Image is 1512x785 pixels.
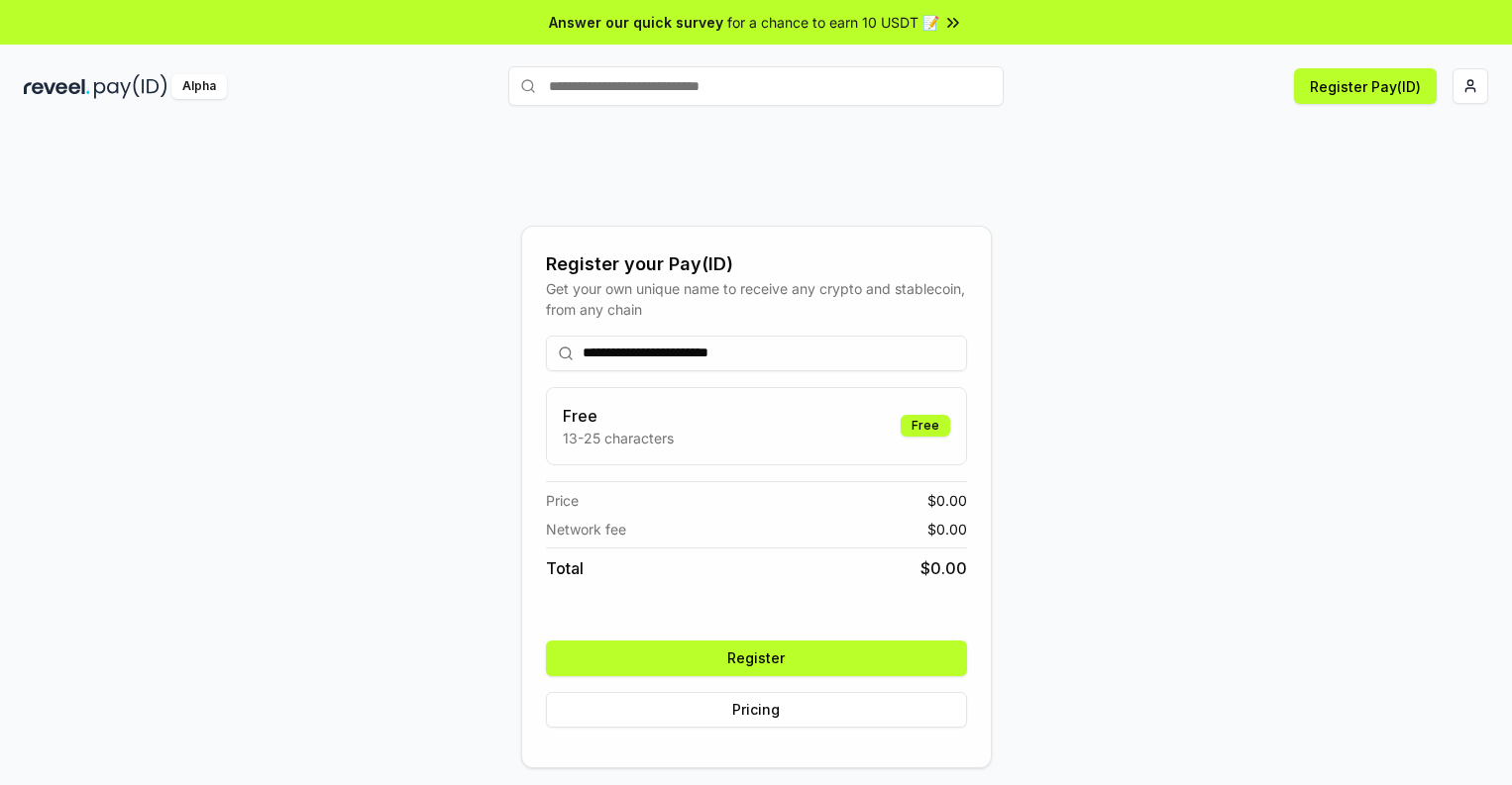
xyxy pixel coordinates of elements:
[94,74,167,99] img: pay_id
[927,490,967,511] span: $ 0.00
[563,404,674,428] h3: Free
[546,490,579,511] span: Price
[546,278,967,320] div: Get your own unique name to receive any crypto and stablecoin, from any chain
[901,415,950,437] div: Free
[546,692,967,728] button: Pricing
[546,519,626,540] span: Network fee
[546,640,967,676] button: Register
[549,12,723,33] span: Answer our quick survey
[171,74,227,99] div: Alpha
[927,519,967,540] span: $ 0.00
[563,428,674,448] p: 13-25 characters
[546,556,584,580] span: Total
[727,12,939,33] span: for a chance to earn 10 USDT 📝
[920,556,967,580] span: $ 0.00
[24,74,90,99] img: reveel_dark
[1294,68,1437,104] button: Register Pay(ID)
[546,250,967,278] div: Register your Pay(ID)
